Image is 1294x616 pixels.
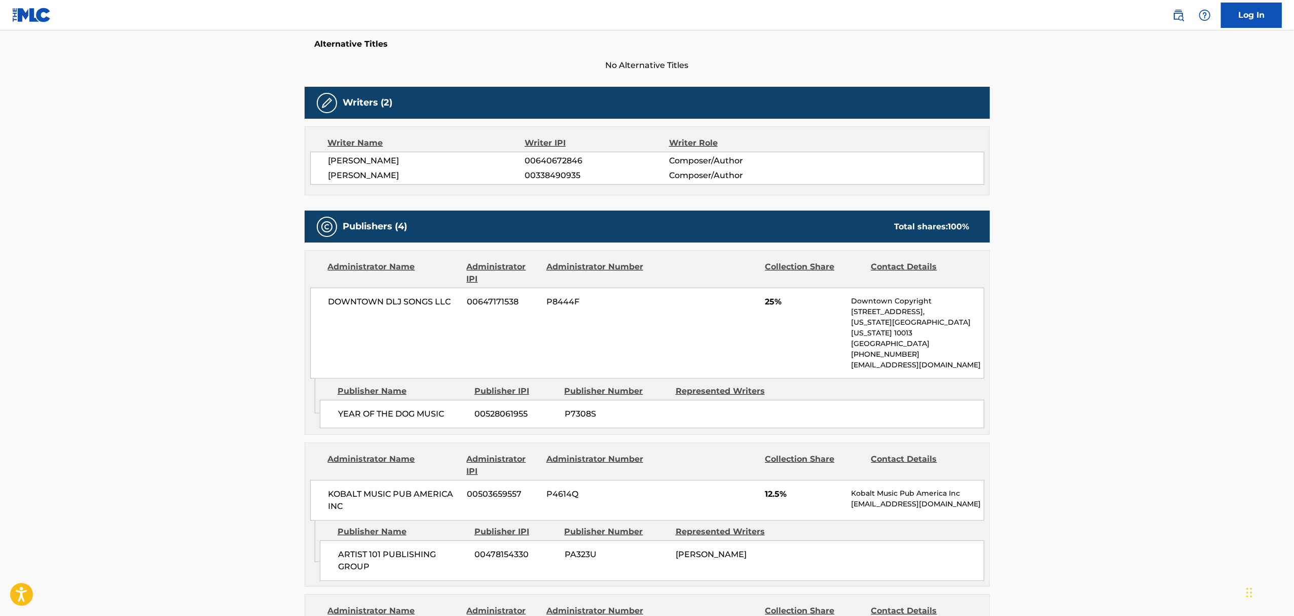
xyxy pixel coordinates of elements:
span: 25% [765,296,843,308]
span: PA323U [565,549,668,561]
span: 00640672846 [525,155,669,167]
div: Writer Name [328,137,525,149]
h5: Publishers (4) [343,221,408,232]
span: 00528061955 [475,408,557,420]
span: [PERSON_NAME] [328,155,525,167]
span: ARTIST 101 PUBLISHING GROUP [338,549,467,573]
div: Total shares: [895,221,970,233]
a: Log In [1221,3,1282,28]
h5: Alternative Titles [315,39,980,49]
span: 00647171538 [467,296,539,308]
div: Contact Details [871,261,970,285]
div: Administrator IPI [467,261,539,285]
span: KOBALT MUSIC PUB AMERICA INC [328,488,460,512]
div: Publisher Number [565,385,668,397]
div: Publisher Name [338,526,467,538]
div: Administrator Number [546,261,645,285]
span: 00503659557 [467,488,539,500]
span: 12.5% [765,488,843,500]
div: Collection Share [765,261,863,285]
div: Administrator Number [546,453,645,477]
div: Administrator IPI [467,453,539,477]
img: Writers [321,97,333,109]
img: MLC Logo [12,8,51,22]
p: [EMAIL_ADDRESS][DOMAIN_NAME] [851,360,983,370]
img: help [1199,9,1211,21]
img: search [1172,9,1185,21]
p: [STREET_ADDRESS], [851,306,983,317]
div: Contact Details [871,453,970,477]
div: Publisher IPI [474,385,557,397]
p: [GEOGRAPHIC_DATA] [851,338,983,349]
h5: Writers (2) [343,97,393,109]
div: Administrator Name [328,453,459,477]
span: P8444F [546,296,645,308]
div: Publisher Name [338,385,467,397]
span: P7308S [565,408,668,420]
span: DOWNTOWN DLJ SONGS LLC [328,296,460,308]
span: YEAR OF THE DOG MUSIC [338,408,467,420]
span: No Alternative Titles [305,59,990,72]
div: Collection Share [765,453,863,477]
p: [EMAIL_ADDRESS][DOMAIN_NAME] [851,499,983,509]
span: Composer/Author [669,169,800,182]
div: Drag [1246,577,1252,608]
img: Publishers [321,221,333,233]
a: Public Search [1168,5,1189,25]
div: Administrator Name [328,261,459,285]
iframe: Chat Widget [1243,567,1294,616]
div: Publisher Number [565,526,668,538]
p: [PHONE_NUMBER] [851,349,983,360]
div: Writer IPI [525,137,669,149]
span: [PERSON_NAME] [328,169,525,182]
span: Composer/Author [669,155,800,167]
span: 00478154330 [475,549,557,561]
div: Help [1195,5,1215,25]
div: Publisher IPI [474,526,557,538]
div: Writer Role [669,137,800,149]
span: [PERSON_NAME] [676,550,747,559]
p: Kobalt Music Pub America Inc [851,488,983,499]
span: P4614Q [546,488,645,500]
span: 100 % [948,222,970,231]
div: Represented Writers [676,385,779,397]
span: 00338490935 [525,169,669,182]
p: Downtown Copyright [851,296,983,306]
p: [US_STATE][GEOGRAPHIC_DATA][US_STATE] 10013 [851,317,983,338]
div: Represented Writers [676,526,779,538]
